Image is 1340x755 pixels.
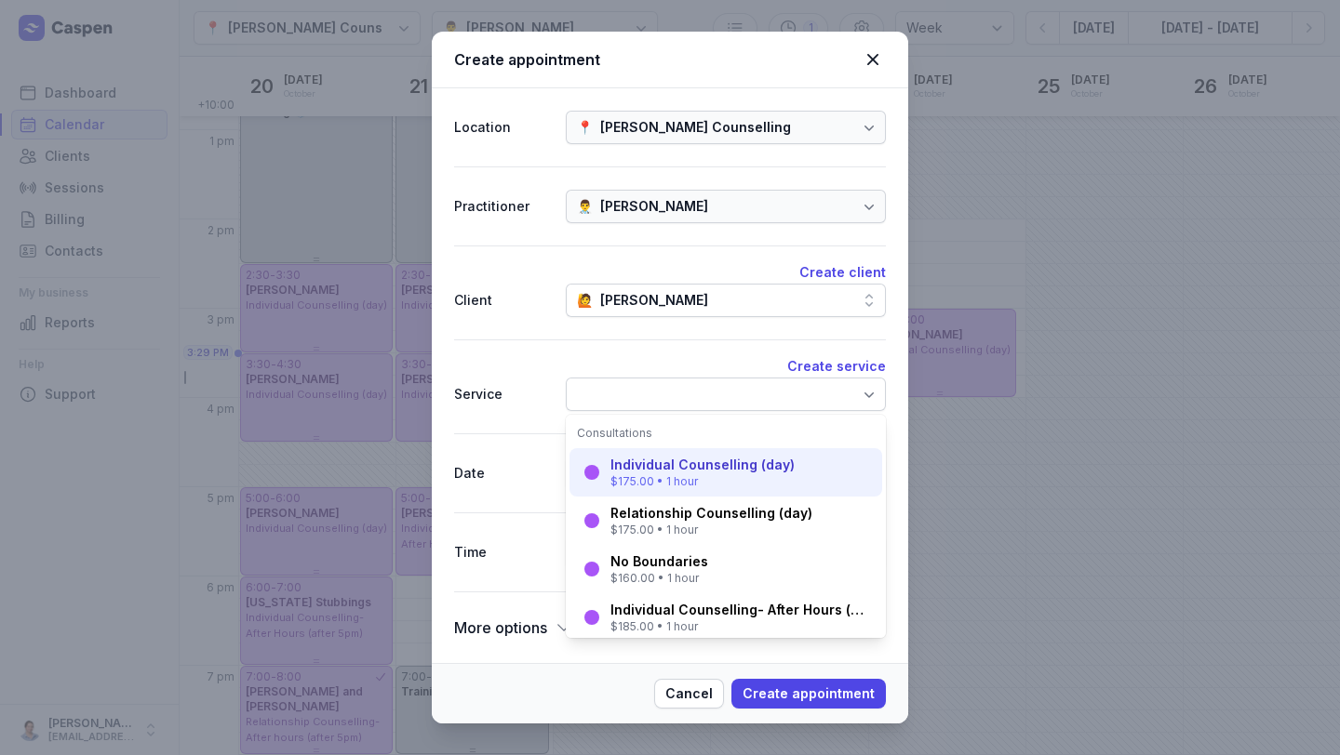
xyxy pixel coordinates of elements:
div: Consultations [577,426,875,441]
button: Cancel [654,679,724,709]
div: 📍 [577,116,593,139]
div: 🙋️ [577,289,593,311]
div: [PERSON_NAME] Counselling [600,116,791,139]
div: Practitioner [454,195,551,218]
div: Individual Counselling- After Hours (after 5pm) [610,601,871,619]
button: Create client [799,261,886,284]
div: Service [454,383,551,405]
div: 👨‍⚕️ [577,195,593,218]
div: Date [454,462,551,484]
div: $160.00 • 1 hour [610,571,708,586]
div: $175.00 • 1 hour [610,523,812,537]
span: Cancel [665,682,713,705]
span: More options [454,615,547,641]
div: Time [454,541,551,563]
div: $175.00 • 1 hour [610,474,795,489]
span: Create appointment [743,682,875,705]
button: Create service [787,355,886,377]
div: [PERSON_NAME] [600,195,708,218]
div: Individual Counselling (day) [610,456,795,474]
div: Create appointment [454,48,860,71]
div: Client [454,289,551,311]
div: No Boundaries [610,552,708,571]
div: Relationship Counselling (day) [610,504,812,523]
div: $185.00 • 1 hour [610,619,871,634]
button: Create appointment [731,679,886,709]
div: Location [454,116,551,139]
